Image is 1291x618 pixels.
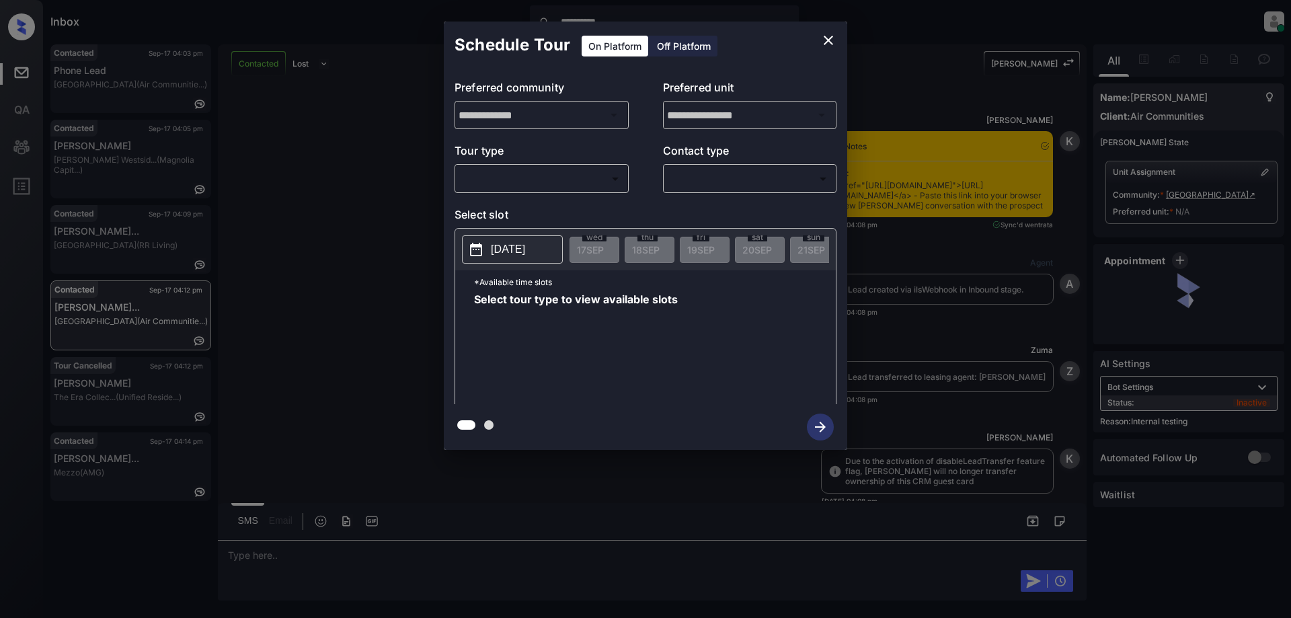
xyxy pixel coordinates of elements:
p: Select slot [455,206,836,228]
p: Preferred community [455,79,629,101]
div: On Platform [582,36,648,56]
p: Tour type [455,143,629,164]
span: Select tour type to view available slots [474,294,678,401]
p: Preferred unit [663,79,837,101]
button: [DATE] [462,235,563,264]
p: [DATE] [491,241,525,258]
button: close [815,27,842,54]
h2: Schedule Tour [444,22,581,69]
p: *Available time slots [474,270,836,294]
div: Off Platform [650,36,717,56]
p: Contact type [663,143,837,164]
